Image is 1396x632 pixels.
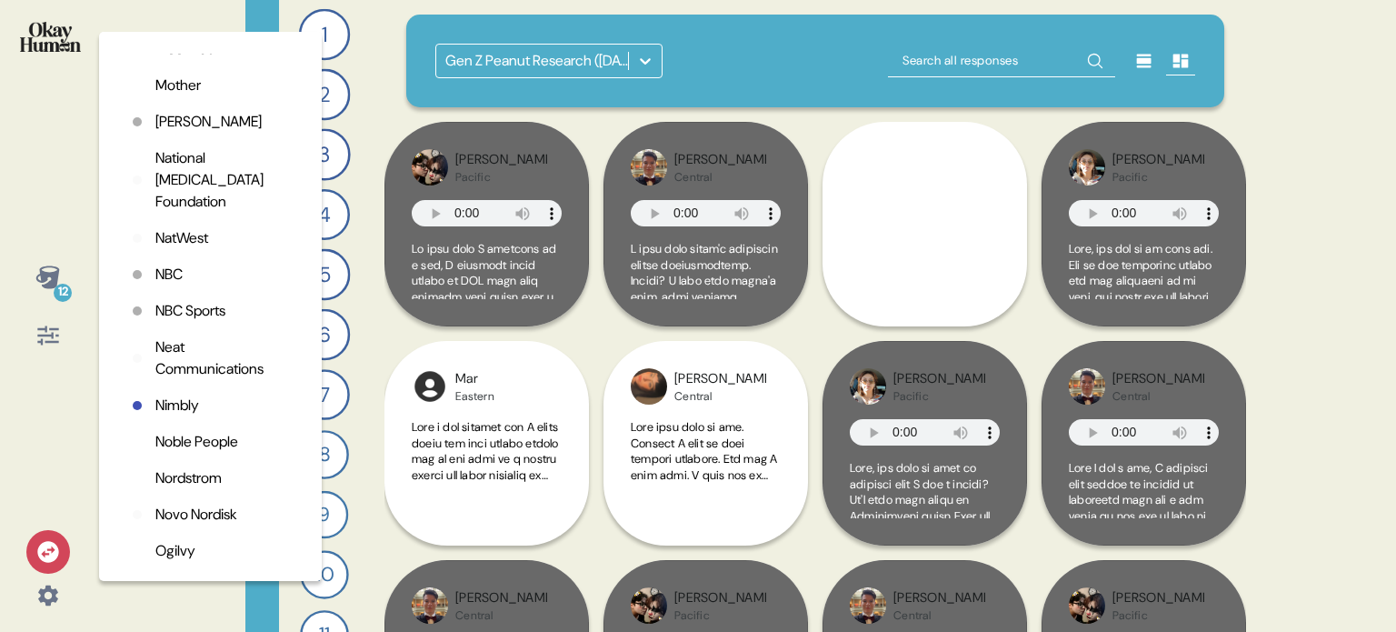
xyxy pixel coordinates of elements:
div: Pacific [455,170,547,185]
img: profilepic_9222882111172390.jpg [631,587,667,624]
input: Search all responses [888,45,1115,77]
p: [PERSON_NAME] [155,111,262,133]
div: 1 [299,9,350,60]
div: [PERSON_NAME] [893,588,985,608]
p: NBC Sports [155,300,225,322]
div: 7 [299,369,350,420]
div: Central [674,389,766,404]
img: profilepic_9618401748198050.jpg [631,368,667,405]
img: profilepic_9795516237139002.jpg [631,149,667,186]
div: Central [893,608,985,623]
p: Neat Communications [155,336,293,380]
p: National [MEDICAL_DATA] Foundation [155,147,293,213]
div: 2 [299,69,351,121]
img: profilepic_9795516237139002.jpg [412,587,448,624]
div: 5 [299,249,351,301]
div: Eastern [455,389,494,404]
img: profilepic_9222882111172390.jpg [1069,587,1105,624]
p: NBC [155,264,183,286]
div: 9 [301,491,349,539]
div: Pacific [1112,608,1204,623]
div: 4 [299,189,350,240]
div: Gen Z Peanut Research ([DATE]) [445,50,630,72]
p: Nimbly [155,395,199,416]
p: NatWest [155,227,208,249]
p: Novo Nordisk [155,504,237,526]
div: 6 [299,309,350,360]
img: profilepic_9795516237139002.jpg [1069,368,1105,405]
div: Pacific [893,389,985,404]
div: [PERSON_NAME] [455,150,547,170]
div: [PERSON_NAME] [455,588,547,608]
img: l1ibTKarBSWXLOhlfT5LxFP+OttMJpPJZDKZTCbz9PgHEggSPYjZSwEAAAAASUVORK5CYII= [412,368,448,405]
div: Mar [455,369,494,389]
div: [PERSON_NAME] [674,369,766,389]
img: profilepic_9795516237139002.jpg [850,587,886,624]
div: [PERSON_NAME] [893,369,985,389]
div: [PERSON_NAME] [1112,150,1204,170]
div: 8 [300,430,349,479]
div: [PERSON_NAME] [1112,588,1204,608]
div: Pacific [674,608,766,623]
div: 12 [54,284,72,302]
div: 3 [298,128,350,180]
img: profilepic_28608613598782667.jpg [1069,149,1105,186]
img: profilepic_9222882111172390.jpg [412,149,448,186]
div: [PERSON_NAME] [674,150,766,170]
div: Pacific [1112,170,1204,185]
p: Mother [155,75,201,96]
div: [PERSON_NAME] [674,588,766,608]
div: Central [674,170,766,185]
p: Noble People [155,431,238,453]
p: Nordstrom [155,467,222,489]
div: [PERSON_NAME] [1112,369,1204,389]
p: Ogilvy [155,540,195,562]
img: profilepic_28608613598782667.jpg [850,368,886,405]
div: Central [455,608,547,623]
div: 10 [300,550,348,598]
img: okayhuman.3b1b6348.png [20,22,81,52]
div: Central [1112,389,1204,404]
